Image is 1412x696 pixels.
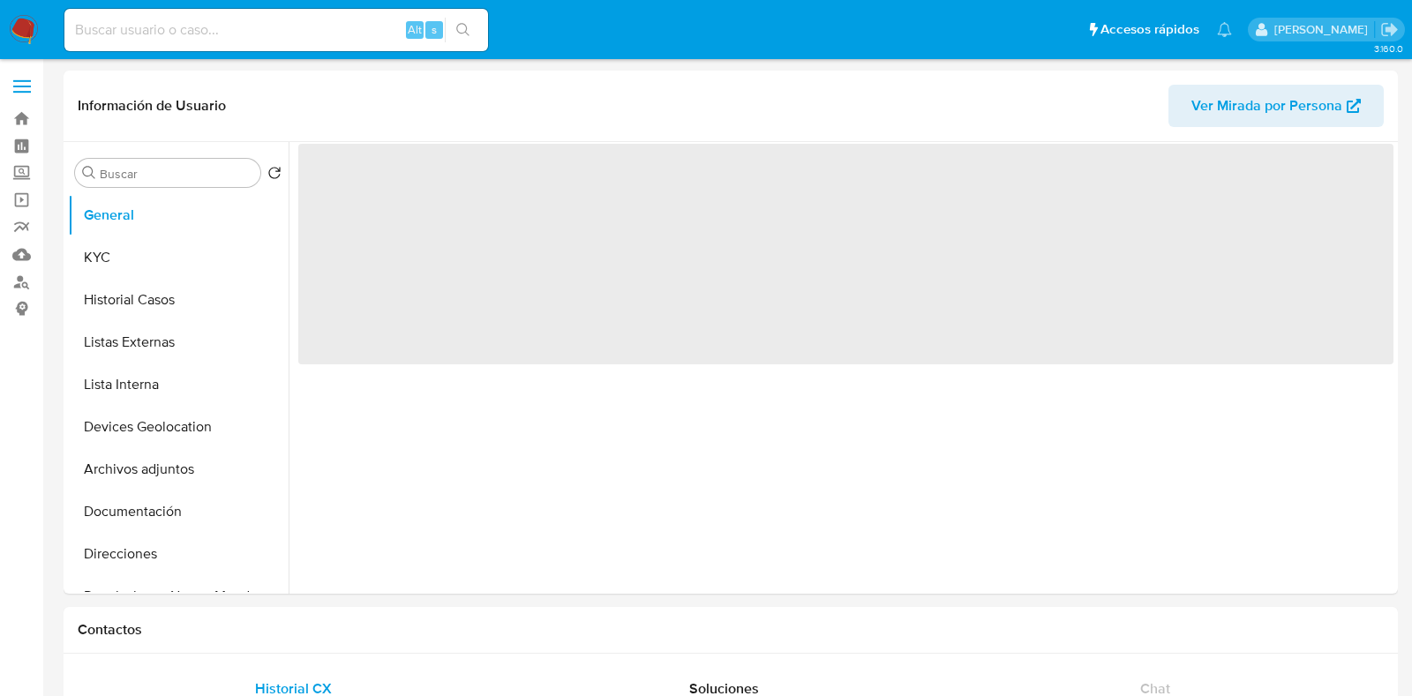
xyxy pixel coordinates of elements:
span: Alt [408,21,422,38]
p: alan.cervantesmartinez@mercadolibre.com.mx [1274,21,1374,38]
span: Accesos rápidos [1100,20,1199,39]
input: Buscar usuario o caso... [64,19,488,41]
button: KYC [68,236,289,279]
button: Listas Externas [68,321,289,363]
h1: Información de Usuario [78,97,226,115]
button: Archivos adjuntos [68,448,289,490]
input: Buscar [100,166,253,182]
button: Documentación [68,490,289,533]
button: General [68,194,289,236]
button: Direcciones [68,533,289,575]
a: Notificaciones [1217,22,1232,37]
button: Buscar [82,166,96,180]
button: Devices Geolocation [68,406,289,448]
button: Volver al orden por defecto [267,166,282,185]
button: Restricciones Nuevo Mundo [68,575,289,617]
span: ‌ [298,144,1393,364]
a: Salir [1380,20,1399,39]
button: Ver Mirada por Persona [1168,85,1384,127]
button: search-icon [445,18,481,42]
button: Lista Interna [68,363,289,406]
span: s [432,21,437,38]
h1: Contactos [78,621,1384,639]
button: Historial Casos [68,279,289,321]
span: Ver Mirada por Persona [1191,85,1342,127]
